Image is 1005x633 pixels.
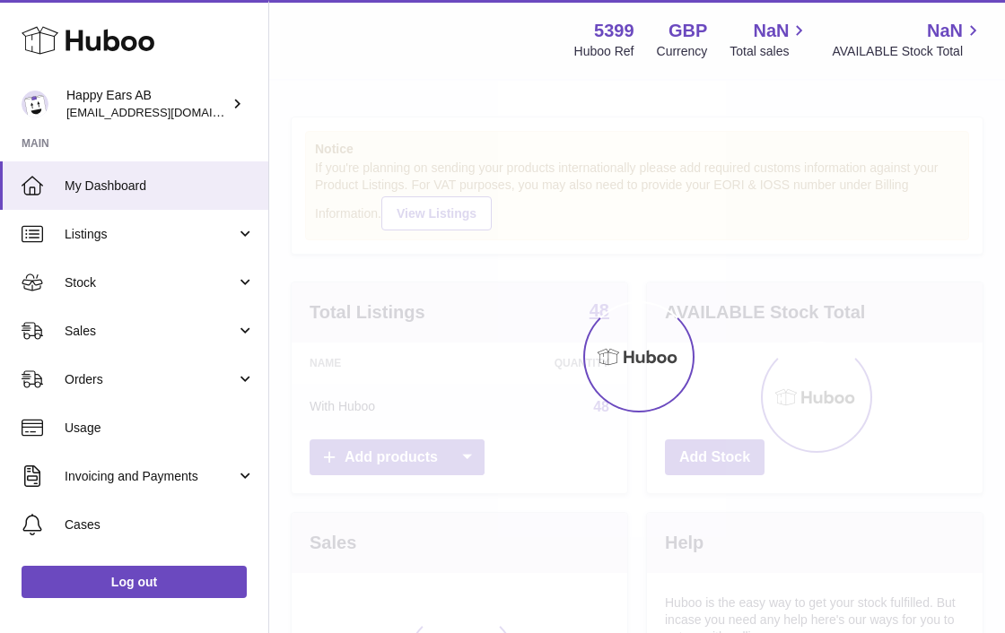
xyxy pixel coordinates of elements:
span: Orders [65,371,236,388]
a: Log out [22,566,247,598]
div: Huboo Ref [574,43,634,60]
img: 3pl@happyearsearplugs.com [22,91,48,117]
span: Usage [65,420,255,437]
div: Currency [657,43,708,60]
span: Listings [65,226,236,243]
span: [EMAIL_ADDRESS][DOMAIN_NAME] [66,105,264,119]
a: NaN AVAILABLE Stock Total [832,19,983,60]
span: NaN [927,19,963,43]
span: NaN [753,19,789,43]
span: Cases [65,516,255,533]
span: AVAILABLE Stock Total [832,43,983,60]
strong: GBP [669,19,707,43]
a: NaN Total sales [730,19,809,60]
span: My Dashboard [65,178,255,195]
div: Happy Ears AB [66,87,228,121]
span: Stock [65,274,236,291]
span: Invoicing and Payments [65,468,236,485]
strong: 5399 [594,19,634,43]
span: Total sales [730,43,809,60]
span: Sales [65,323,236,340]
